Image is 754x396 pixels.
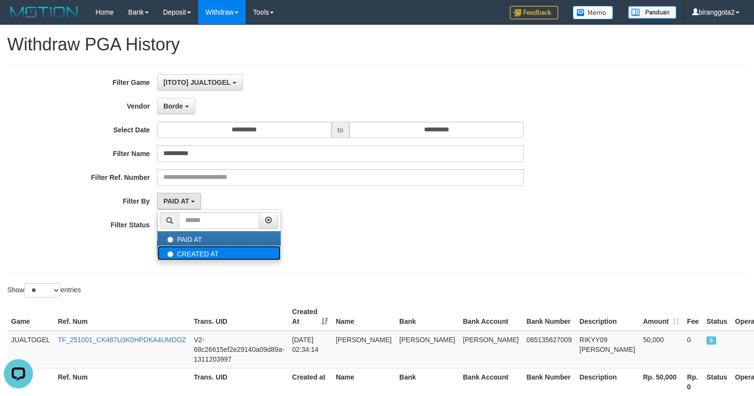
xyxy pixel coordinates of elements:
[332,368,395,396] th: Name
[707,336,716,345] span: SUCCESS
[7,5,81,19] img: MOTION_logo.png
[703,368,731,396] th: Status
[7,35,747,54] h1: Withdraw PGA History
[167,251,173,257] input: CREATED AT
[163,102,183,110] span: Borde
[54,303,190,331] th: Ref. Num
[576,303,639,331] th: Description
[573,6,613,19] img: Button%20Memo.svg
[332,331,395,368] td: [PERSON_NAME]
[395,368,459,396] th: Bank
[332,303,395,331] th: Name
[331,122,350,138] span: to
[576,331,639,368] td: RIKYY09 [PERSON_NAME]
[24,283,61,298] select: Showentries
[190,303,288,331] th: Trans. UID
[54,368,190,396] th: Ref. Num
[163,79,231,86] span: [ITOTO] JUALTOGEL
[58,336,186,344] a: TF_251001_CK487U3K0HPDKA4UMDOZ
[510,6,558,19] img: Feedback.jpg
[288,303,332,331] th: Created At: activate to sort column ascending
[288,368,332,396] th: Created at
[576,368,639,396] th: Description
[7,283,81,298] label: Show entries
[157,74,243,91] button: [ITOTO] JUALTOGEL
[163,197,189,205] span: PAID AT
[522,368,575,396] th: Bank Number
[628,6,676,19] img: panduan.png
[683,303,703,331] th: Fee
[190,331,288,368] td: V2-68c26615ef2e29140a09d89a-1311203997
[157,193,201,209] button: PAID AT
[459,331,522,368] td: [PERSON_NAME]
[459,303,522,331] th: Bank Account
[639,368,683,396] th: Rp. 50,000
[522,331,575,368] td: 085135627009
[703,303,731,331] th: Status
[7,331,54,368] td: JUALTOGEL
[639,331,683,368] td: 50,000
[157,98,195,114] button: Borde
[395,303,459,331] th: Bank
[683,368,703,396] th: Rp. 0
[395,331,459,368] td: [PERSON_NAME]
[683,331,703,368] td: 0
[157,231,281,246] label: PAID AT
[522,303,575,331] th: Bank Number
[190,368,288,396] th: Trans. UID
[167,237,173,243] input: PAID AT
[288,331,332,368] td: [DATE] 02:34:14
[7,303,54,331] th: Game
[157,246,281,260] label: CREATED AT
[639,303,683,331] th: Amount: activate to sort column ascending
[4,4,33,33] button: Open LiveChat chat widget
[459,368,522,396] th: Bank Account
